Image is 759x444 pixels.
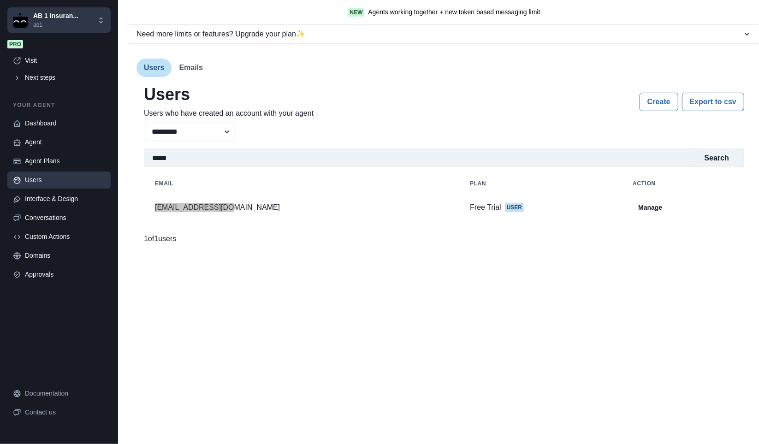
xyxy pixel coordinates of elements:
[25,73,105,83] div: Next steps
[368,7,540,17] a: Agents working together + new token based messaging limit
[459,174,622,193] th: plan
[136,29,742,40] div: Need more limits or features? Upgrade your plan ✨
[25,56,105,65] div: Visit
[697,148,736,167] button: Search
[144,108,314,119] p: Users who have created an account with your agent
[7,385,111,402] a: Documentation
[25,408,105,417] div: Contact us
[172,59,210,77] button: Emails
[25,232,105,242] div: Custom Actions
[13,13,28,28] img: Chakra UI
[7,40,23,48] span: Pro
[633,200,668,215] button: Manage
[25,156,105,166] div: Agent Plans
[25,175,105,185] div: Users
[144,84,314,104] h2: Users
[622,174,744,193] th: Action
[470,203,501,212] p: Free Trial
[25,137,105,147] div: Agent
[25,213,105,223] div: Conversations
[640,93,678,111] button: Create
[25,118,105,128] div: Dashboard
[144,233,176,244] p: 1 of 1 users
[7,7,111,33] button: Chakra UIAB 1 Insuran...ab1
[682,93,744,111] button: Export to csv
[25,251,105,260] div: Domains
[25,389,105,398] div: Documentation
[129,25,759,43] button: Need more limits or features? Upgrade your plan✨
[7,101,111,109] p: Your agent
[505,203,524,212] span: User
[144,174,459,193] th: email
[33,11,78,21] p: AB 1 Insuran...
[136,59,172,77] button: Users
[25,270,105,279] div: Approvals
[348,8,364,17] span: New
[33,21,78,29] p: ab1
[155,203,448,212] p: [EMAIL_ADDRESS][DOMAIN_NAME]
[25,194,105,204] div: Interface & Design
